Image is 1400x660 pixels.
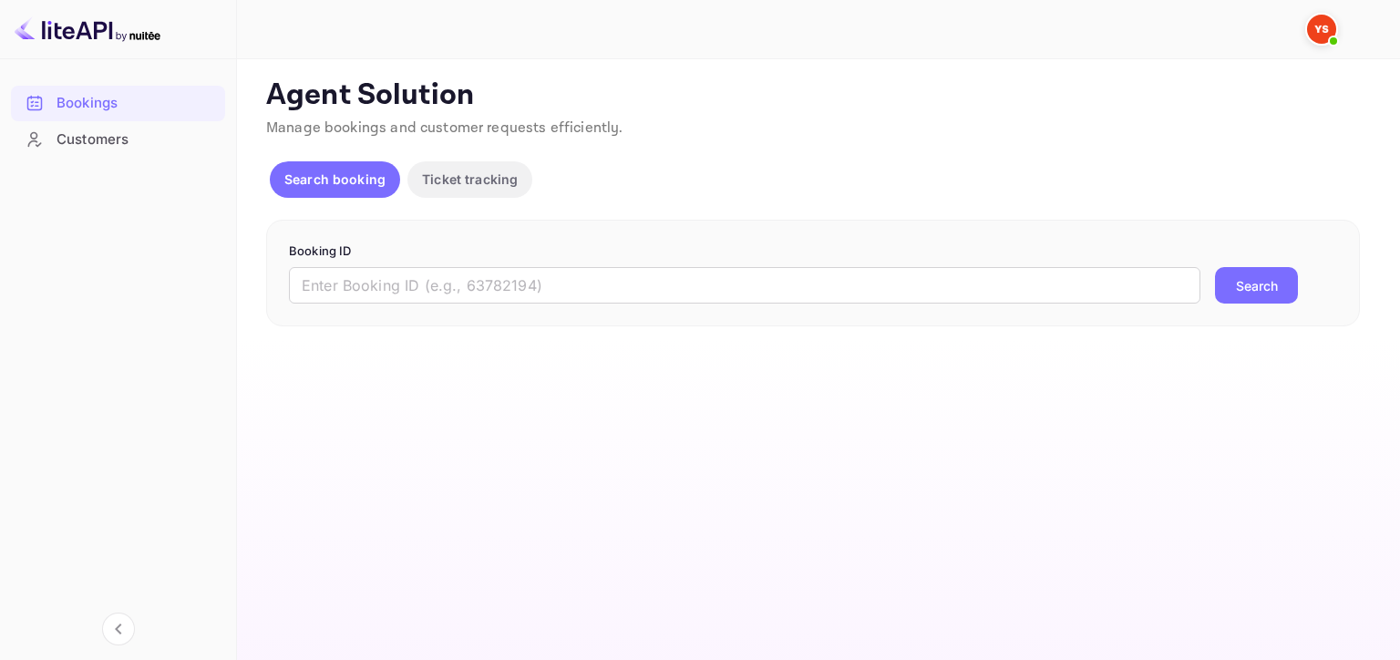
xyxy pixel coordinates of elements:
img: LiteAPI logo [15,15,160,44]
button: Search [1215,267,1298,304]
p: Ticket tracking [422,170,518,189]
input: Enter Booking ID (e.g., 63782194) [289,267,1200,304]
div: Customers [57,129,216,150]
a: Customers [11,122,225,156]
div: Bookings [57,93,216,114]
span: Manage bookings and customer requests efficiently. [266,119,623,138]
p: Agent Solution [266,77,1367,114]
a: Bookings [11,86,225,119]
div: Bookings [11,86,225,121]
p: Booking ID [289,242,1337,261]
img: Yandex Support [1307,15,1336,44]
div: Customers [11,122,225,158]
button: Collapse navigation [102,613,135,645]
p: Search booking [284,170,386,189]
